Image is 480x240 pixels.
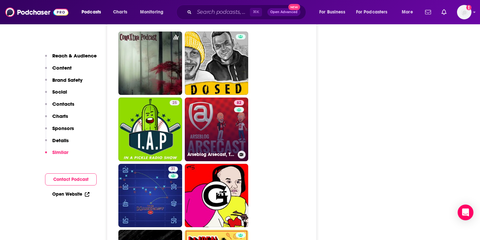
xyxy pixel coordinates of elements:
button: Brand Safety [45,77,83,89]
span: ⌘ K [250,8,262,16]
span: New [288,4,300,10]
span: Open Advanced [270,11,298,14]
button: Similar [45,149,68,161]
div: Open Intercom Messenger [458,205,473,220]
h3: Arseblog Arsecast, The Arsenal Podcast [187,152,235,157]
a: 25 [170,100,180,105]
a: 31 [168,166,178,172]
button: open menu [77,7,109,17]
p: Details [52,137,69,143]
button: Contacts [45,101,74,113]
span: Charts [113,8,127,17]
button: Open AdvancedNew [267,8,300,16]
span: Logged in as KeianaGreenePage [457,5,471,19]
button: Reach & Audience [45,53,97,65]
span: 25 [172,100,177,106]
button: Social [45,89,67,101]
span: Podcasts [82,8,101,17]
button: open menu [397,7,421,17]
input: Search podcasts, credits, & more... [194,7,250,17]
img: User Profile [457,5,471,19]
p: Similar [52,149,68,155]
button: open menu [315,7,353,17]
button: Charts [45,113,68,125]
svg: Add a profile image [466,5,471,10]
p: Contacts [52,101,74,107]
img: Podchaser - Follow, Share and Rate Podcasts [5,6,68,18]
a: 82Arseblog Arsecast, The Arsenal Podcast [185,98,249,161]
span: For Business [319,8,345,17]
a: Charts [109,7,131,17]
span: Monitoring [140,8,163,17]
span: More [402,8,413,17]
button: Details [45,137,69,149]
span: 31 [171,166,175,172]
p: Reach & Audience [52,53,97,59]
button: Contact Podcast [45,173,97,185]
div: Search podcasts, credits, & more... [182,5,312,20]
p: Social [52,89,67,95]
p: Content [52,65,72,71]
p: Charts [52,113,68,119]
span: 82 [237,100,241,106]
button: Sponsors [45,125,74,137]
a: 82 [234,100,244,105]
button: open menu [352,7,397,17]
button: Content [45,65,72,77]
a: 25 [118,98,182,161]
button: open menu [135,7,172,17]
button: Show profile menu [457,5,471,19]
a: Show notifications dropdown [422,7,434,18]
span: For Podcasters [356,8,388,17]
a: Open Website [52,191,89,197]
p: Sponsors [52,125,74,131]
a: Show notifications dropdown [439,7,449,18]
p: Brand Safety [52,77,83,83]
a: 31 [118,164,182,228]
